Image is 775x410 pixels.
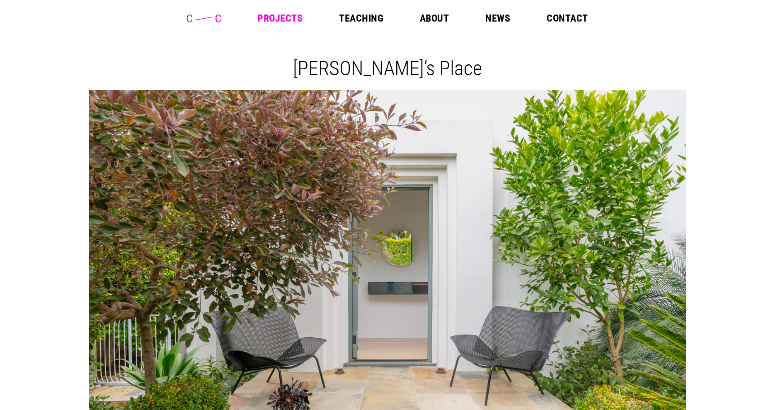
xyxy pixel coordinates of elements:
[485,13,510,23] a: News
[420,13,449,23] a: About
[547,13,588,23] a: Contact
[96,56,679,80] h1: [PERSON_NAME]’s Place
[339,13,383,23] a: Teaching
[257,13,588,23] nav: Main Menu
[257,13,303,23] a: Projects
